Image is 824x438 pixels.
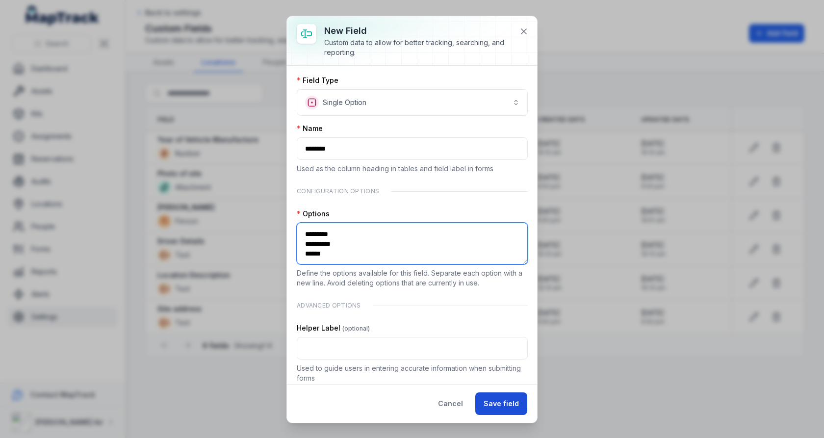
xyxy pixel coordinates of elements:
[297,89,528,116] button: Single Option
[297,268,528,288] p: Define the options available for this field. Separate each option with a new line. Avoid deleting...
[297,137,528,160] input: :r40v:-form-item-label
[297,223,528,264] textarea: :r410:-form-item-label
[324,24,512,38] h3: New field
[297,76,338,85] label: Field Type
[297,124,323,133] label: Name
[297,323,370,333] label: Helper Label
[297,337,528,360] input: :r411:-form-item-label
[297,363,528,383] p: Used to guide users in entering accurate information when submitting forms
[324,38,512,57] div: Custom data to allow for better tracking, searching, and reporting.
[475,392,527,415] button: Save field
[297,209,330,219] label: Options
[297,296,528,315] div: Advanced Options
[297,181,528,201] div: Configuration Options
[297,164,528,174] p: Used as the column heading in tables and field label in forms
[430,392,471,415] button: Cancel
